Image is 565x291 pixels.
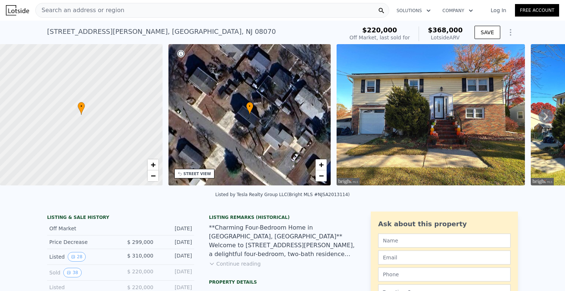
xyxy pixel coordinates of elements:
input: Email [378,251,511,265]
a: Zoom out [316,170,327,181]
span: $ 310,000 [127,253,153,259]
span: + [150,160,155,169]
div: [DATE] [159,252,192,262]
a: Log In [482,7,515,14]
div: [DATE] [159,268,192,277]
span: $220,000 [362,26,397,34]
button: SAVE [475,26,500,39]
div: [DATE] [159,284,192,291]
span: $ 220,000 [127,284,153,290]
div: Listing Remarks (Historical) [209,214,356,220]
div: [DATE] [159,225,192,232]
img: Lotside [6,5,29,15]
span: + [319,160,324,169]
input: Phone [378,267,511,281]
div: **Charming Four-Bedroom Home in [GEOGRAPHIC_DATA], [GEOGRAPHIC_DATA]** Welcome to [STREET_ADDRESS... [209,223,356,259]
div: LISTING & SALE HISTORY [47,214,194,222]
span: − [319,171,324,180]
div: • [246,102,253,115]
div: Listed [49,284,115,291]
div: Property details [209,279,356,285]
button: View historical data [68,252,86,262]
a: Free Account [515,4,559,17]
div: Off Market, last sold for [349,34,410,41]
div: STREET VIEW [184,171,211,177]
span: − [150,171,155,180]
button: Solutions [391,4,437,17]
img: Sale: 151858080 Parcel: 68026010 [337,44,525,185]
div: Ask about this property [378,219,511,229]
div: [STREET_ADDRESS][PERSON_NAME] , [GEOGRAPHIC_DATA] , NJ 08070 [47,26,276,37]
a: Zoom in [316,159,327,170]
button: Continue reading [209,260,261,267]
span: • [246,103,253,110]
span: Search an address or region [36,6,124,15]
div: Price Decrease [49,238,115,246]
span: $ 220,000 [127,269,153,274]
div: Sold [49,268,115,277]
span: • [78,103,85,110]
button: Company [437,4,479,17]
div: • [78,102,85,115]
button: Show Options [503,25,518,40]
button: View historical data [63,268,81,277]
a: Zoom out [148,170,159,181]
div: Listed by Tesla Realty Group LLC (Bright MLS #NJSA2013114) [215,192,349,197]
span: $368,000 [428,26,463,34]
div: [DATE] [159,238,192,246]
input: Name [378,234,511,248]
div: Off Market [49,225,115,232]
div: Listed [49,252,115,262]
span: $ 299,000 [127,239,153,245]
div: Lotside ARV [428,34,463,41]
a: Zoom in [148,159,159,170]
